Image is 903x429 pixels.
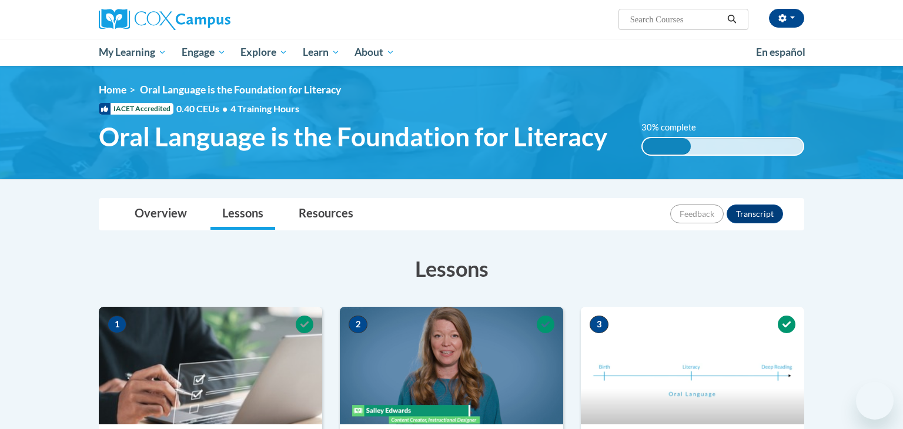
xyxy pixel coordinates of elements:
button: Search [723,12,741,26]
div: Main menu [81,39,822,66]
span: 0.40 CEUs [176,102,230,115]
span: 2 [349,316,367,333]
span: 3 [590,316,608,333]
span: Learn [303,45,340,59]
a: En español [748,40,813,65]
img: Cox Campus [99,9,230,30]
span: Engage [182,45,226,59]
span: Explore [240,45,287,59]
a: Explore [233,39,295,66]
span: En español [756,46,805,58]
button: Transcript [727,205,783,223]
h3: Lessons [99,254,804,283]
span: • [222,103,228,114]
a: Engage [174,39,233,66]
img: Course Image [99,307,322,424]
button: Feedback [670,205,724,223]
span: My Learning [99,45,166,59]
a: Lessons [210,199,275,230]
div: 30% complete [643,138,691,155]
iframe: Button to launch messaging window [856,382,894,420]
span: Oral Language is the Foundation for Literacy [140,83,341,96]
a: Overview [123,199,199,230]
span: About [354,45,394,59]
a: Learn [295,39,347,66]
span: IACET Accredited [99,103,173,115]
span: 1 [108,316,126,333]
img: Course Image [581,307,804,424]
a: My Learning [91,39,174,66]
span: Oral Language is the Foundation for Literacy [99,121,607,152]
a: Resources [287,199,365,230]
label: 30% complete [641,121,709,134]
span: 4 Training Hours [230,103,299,114]
button: Account Settings [769,9,804,28]
input: Search Courses [629,12,723,26]
a: Home [99,83,126,96]
a: About [347,39,403,66]
a: Cox Campus [99,9,322,30]
img: Course Image [340,307,563,424]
